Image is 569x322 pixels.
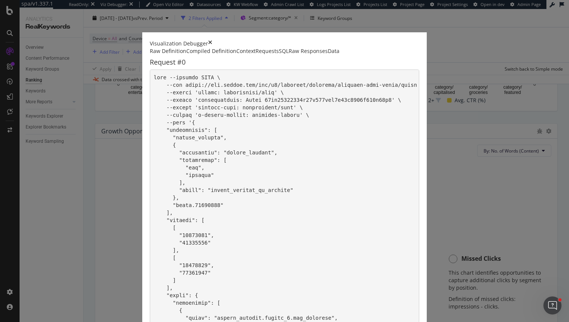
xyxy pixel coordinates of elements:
div: Compiled Definition [186,47,236,55]
div: Context [236,47,256,55]
iframe: Intercom live chat [543,296,561,314]
div: Visualization Debugger [150,40,208,47]
h4: Request # 0 [150,59,419,66]
div: Raw Responses [289,47,328,55]
div: Data [328,47,339,55]
div: SQL [279,47,289,55]
div: times [208,40,212,47]
div: Raw Definition [150,47,186,55]
div: Requests [256,47,279,55]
